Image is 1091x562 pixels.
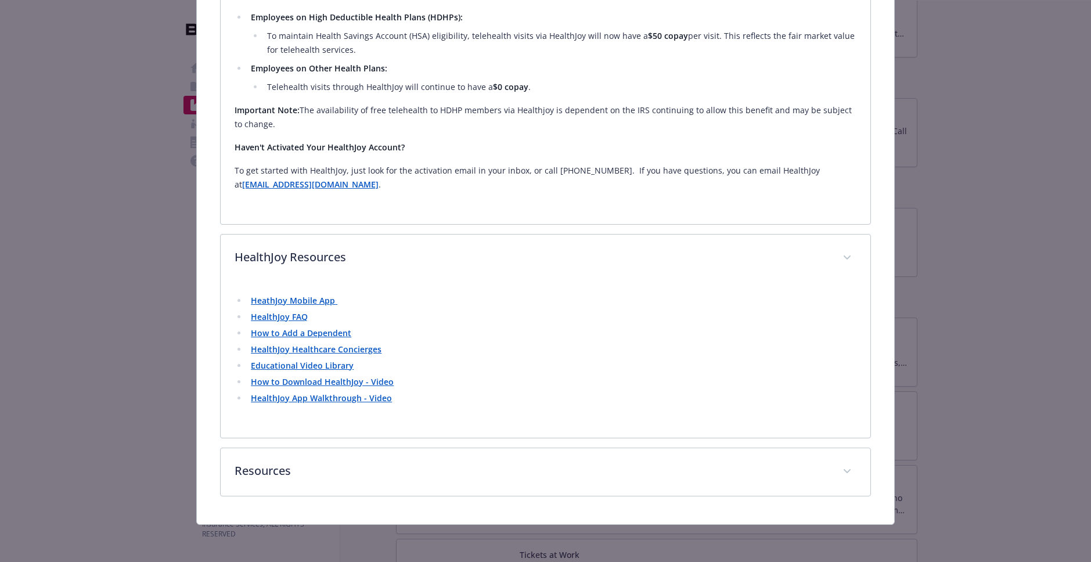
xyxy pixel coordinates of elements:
p: The availability of free telehealth to HDHP members via Healthjoy is dependent on the IRS continu... [235,103,856,131]
div: Resources [221,448,870,496]
a: How to Add a Dependent [251,327,351,338]
a: How to Download HealthJoy - Video [251,376,394,387]
p: HealthJoy Resources [235,248,829,266]
strong: $50 copay [648,30,688,41]
div: HealthJoy Resources [221,235,870,282]
a: HealthJoy App Walkthrough - Video [251,392,392,404]
a: HealthJoy Healthcare Concierges [251,344,381,355]
p: To get started with HealthJoy, just look for the activation email in your inbox, or call [PHONE_N... [235,164,856,192]
a: HealthJoy FAQ [251,311,308,322]
div: HealthJoy Resources [221,282,870,438]
a: HeathJoy Mobile App [251,295,337,306]
strong: HeathJoy Mobile App [251,295,335,306]
strong: Employees on High Deductible Health Plans (HDHPs): [251,12,463,23]
strong: Haven't Activated Your HealthJoy Account? [235,142,405,153]
strong: Employees on Other Health Plans: [251,63,387,74]
p: Resources [235,462,829,480]
li: Telehealth visits through HealthJoy will continue to have a . [264,80,856,94]
strong: Important Note: [235,105,300,116]
a: [EMAIL_ADDRESS][DOMAIN_NAME] [242,179,379,190]
a: Educational Video Library [251,360,354,371]
li: To maintain Health Savings Account (HSA) eligibility, telehealth visits via HealthJoy will now ha... [264,29,856,57]
strong: $0 copay [493,81,528,92]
